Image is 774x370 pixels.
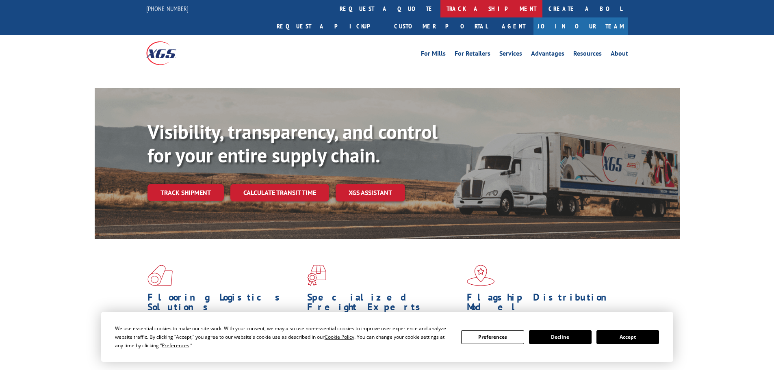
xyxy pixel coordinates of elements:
[307,292,461,316] h1: Specialized Freight Experts
[531,50,564,59] a: Advantages
[307,265,326,286] img: xgs-icon-focused-on-flooring-red
[325,333,354,340] span: Cookie Policy
[147,184,224,201] a: Track shipment
[115,324,451,350] div: We use essential cookies to make our site work. With your consent, we may also use non-essential ...
[455,50,490,59] a: For Retailers
[596,330,659,344] button: Accept
[230,184,329,201] a: Calculate transit time
[146,4,189,13] a: [PHONE_NUMBER]
[529,330,592,344] button: Decline
[271,17,388,35] a: Request a pickup
[494,17,533,35] a: Agent
[467,292,620,316] h1: Flagship Distribution Model
[533,17,628,35] a: Join Our Team
[147,265,173,286] img: xgs-icon-total-supply-chain-intelligence-red
[388,17,494,35] a: Customer Portal
[611,50,628,59] a: About
[573,50,602,59] a: Resources
[101,312,673,362] div: Cookie Consent Prompt
[461,330,524,344] button: Preferences
[499,50,522,59] a: Services
[421,50,446,59] a: For Mills
[147,292,301,316] h1: Flooring Logistics Solutions
[147,119,438,168] b: Visibility, transparency, and control for your entire supply chain.
[336,184,405,201] a: XGS ASSISTANT
[467,265,495,286] img: xgs-icon-flagship-distribution-model-red
[162,342,189,349] span: Preferences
